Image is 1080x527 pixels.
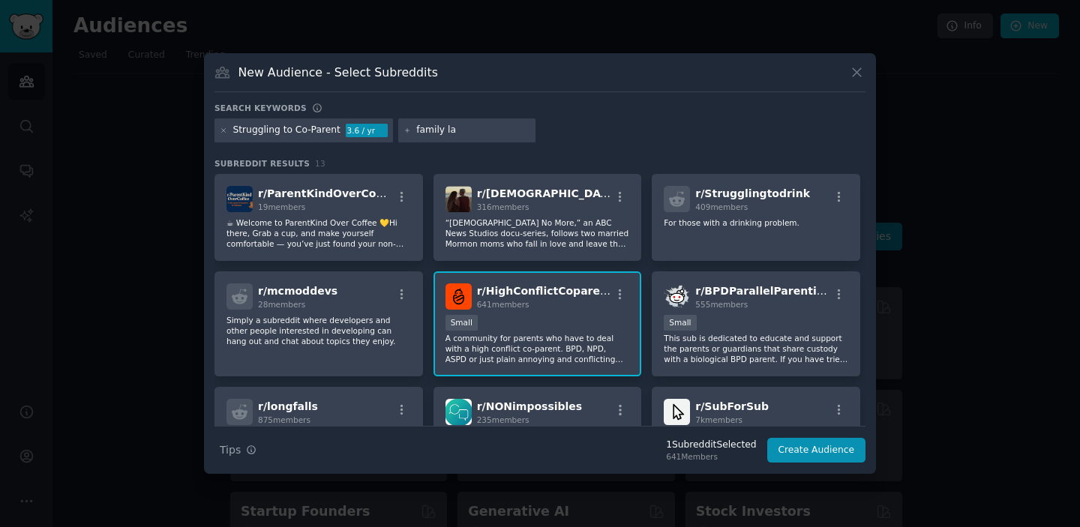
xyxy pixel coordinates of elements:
[416,124,530,137] input: New Keyword
[233,124,340,137] div: Struggling to Co-Parent
[477,400,583,412] span: r/ NONimpossibles
[258,285,337,297] span: r/ mcmoddevs
[214,437,262,463] button: Tips
[664,315,696,331] div: Small
[767,438,866,463] button: Create Audience
[220,442,241,458] span: Tips
[315,159,325,168] span: 13
[477,300,529,309] span: 641 members
[214,158,310,169] span: Subreddit Results
[445,399,472,425] img: NONimpossibles
[664,333,848,364] p: This sub is dedicated to educate and support the parents or guardians that share custody with a b...
[477,187,619,199] span: r/ [DEMOGRAPHIC_DATA]
[214,103,307,113] h3: Search keywords
[695,202,748,211] span: 409 members
[445,333,630,364] p: A community for parents who have to deal with a high conflict co-parent. BPD, NPD, ASPD or just p...
[445,186,472,212] img: MormonNoMore
[477,285,619,297] span: r/ HighConflictCoparents
[695,187,810,199] span: r/ Strugglingtodrink
[666,439,756,452] div: 1 Subreddit Selected
[695,415,742,424] span: 7k members
[258,202,305,211] span: 19 members
[695,285,831,297] span: r/ BPDParallelParenting
[258,400,318,412] span: r/ longfalls
[664,283,690,310] img: BPDParallelParenting
[664,217,848,228] p: For those with a drinking problem.
[695,400,769,412] span: r/ SubForSub
[695,300,748,309] span: 555 members
[477,415,529,424] span: 235 members
[346,124,388,137] div: 3.6 / yr
[226,217,411,249] p: ☕ Welcome to ParentKind Over Coffee 💛Hi there, Grab a cup, and make yourself comfortable — you’ve...
[258,300,305,309] span: 28 members
[445,315,478,331] div: Small
[445,283,472,310] img: HighConflictCoparents
[664,399,690,425] img: SubForSub
[258,415,310,424] span: 875 members
[238,64,438,80] h3: New Audience - Select Subreddits
[477,202,529,211] span: 316 members
[445,217,630,249] p: “[DEMOGRAPHIC_DATA] No More,” an ABC News Studios docu-series, follows two married Mormon moms wh...
[226,186,253,212] img: ParentKindOverCoffee
[258,187,399,199] span: r/ ParentKindOverCoffee
[226,315,411,346] p: Simply a subreddit where developers and other people interested in developing can hang out and ch...
[666,451,756,462] div: 641 Members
